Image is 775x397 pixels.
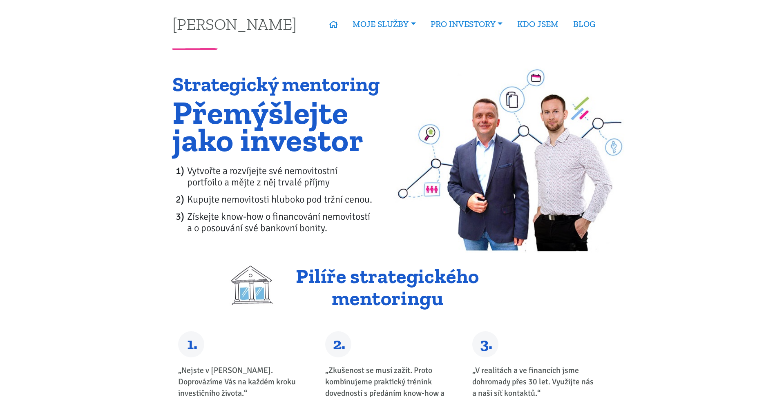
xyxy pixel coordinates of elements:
div: 1. [178,331,204,357]
h2: Pilíře strategického mentoringu [172,265,603,309]
h1: Strategický mentoring [172,74,382,96]
a: KDO JSEM [510,15,566,33]
h1: Přemýšlejte jako investor [172,99,382,154]
div: 3. [472,331,498,357]
a: BLOG [566,15,603,33]
div: 2. [325,331,351,357]
li: Získejte know-how o financování nemovitostí a o posouvání své bankovní bonity. [187,211,382,234]
a: [PERSON_NAME] [172,16,297,32]
a: MOJE SLUŽBY [345,15,423,33]
a: PRO INVESTORY [423,15,510,33]
li: Vytvořte a rozvíjejte své nemovitostní portfoilo a mějte z něj trvalé příjmy [187,165,382,188]
li: Kupujte nemovitosti hluboko pod tržní cenou. [187,194,382,205]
